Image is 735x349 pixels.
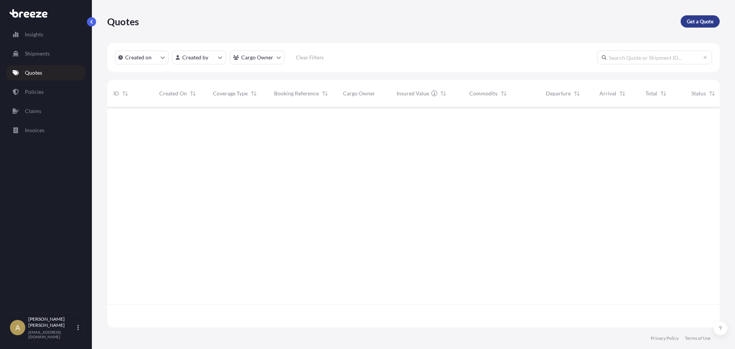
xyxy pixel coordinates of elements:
[107,15,139,28] p: Quotes
[599,90,616,97] span: Arrival
[125,54,152,61] p: Created on
[499,89,508,98] button: Sort
[546,90,571,97] span: Departure
[397,90,429,97] span: Insured Value
[15,324,20,331] span: A
[296,54,324,61] p: Clear Filters
[645,90,657,97] span: Total
[618,89,627,98] button: Sort
[651,335,679,341] a: Privacy Policy
[28,316,76,328] p: [PERSON_NAME] [PERSON_NAME]
[707,89,717,98] button: Sort
[25,69,42,77] p: Quotes
[241,54,273,61] p: Cargo Owner
[113,90,119,97] span: ID
[25,50,50,57] p: Shipments
[439,89,448,98] button: Sort
[230,51,284,64] button: cargoOwner Filter options
[25,31,43,38] p: Insights
[288,51,331,64] button: Clear Filters
[249,89,258,98] button: Sort
[597,51,712,64] input: Search Quote or Shipment ID...
[25,126,44,134] p: Invoices
[28,330,76,339] p: [EMAIL_ADDRESS][DOMAIN_NAME]
[343,90,375,97] span: Cargo Owner
[572,89,581,98] button: Sort
[7,123,85,138] a: Invoices
[25,88,44,96] p: Policies
[7,46,85,61] a: Shipments
[182,54,208,61] p: Created by
[159,90,187,97] span: Created On
[320,89,330,98] button: Sort
[7,84,85,100] a: Policies
[7,103,85,119] a: Claims
[274,90,319,97] span: Booking Reference
[681,15,720,28] a: Get a Quote
[7,65,85,80] a: Quotes
[121,89,130,98] button: Sort
[659,89,668,98] button: Sort
[691,90,706,97] span: Status
[188,89,198,98] button: Sort
[213,90,248,97] span: Coverage Type
[25,107,41,115] p: Claims
[687,18,714,25] p: Get a Quote
[115,51,168,64] button: createdOn Filter options
[685,335,710,341] a: Terms of Use
[7,27,85,42] a: Insights
[172,51,226,64] button: createdBy Filter options
[469,90,498,97] span: Commodity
